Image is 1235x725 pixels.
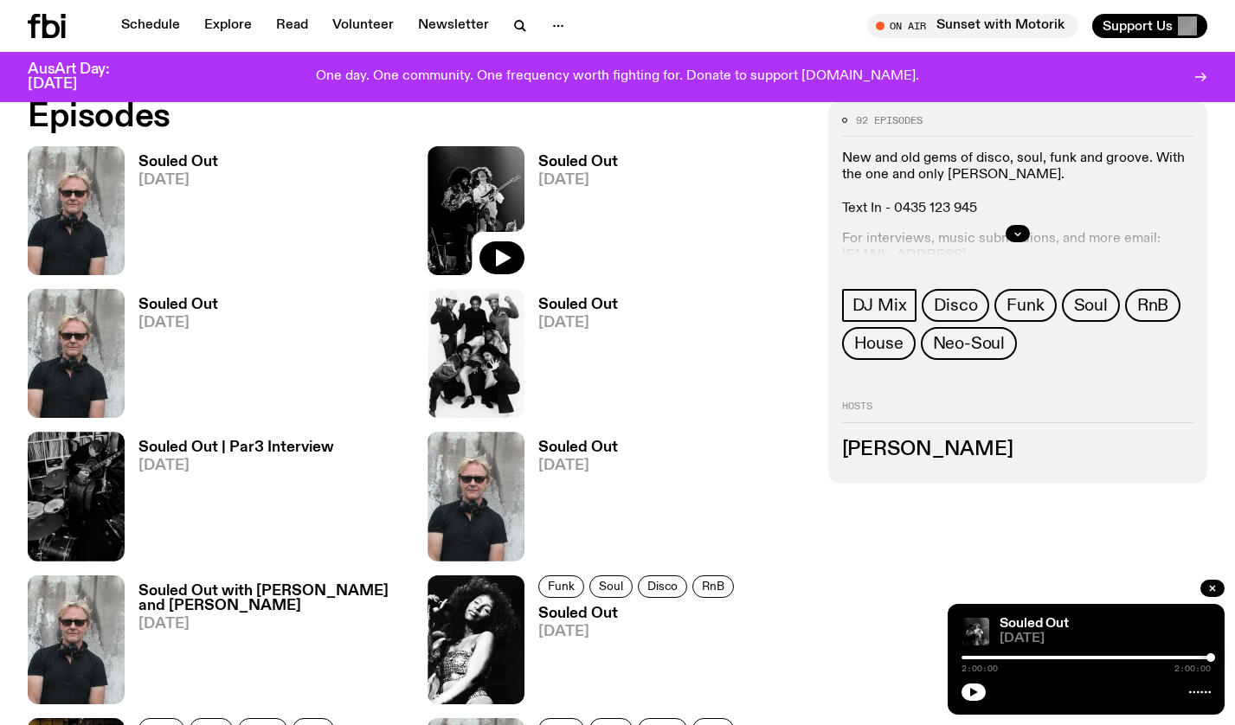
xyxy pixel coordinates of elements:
[125,440,334,561] a: Souled Out | Par3 Interview[DATE]
[138,584,407,613] h3: Souled Out with [PERSON_NAME] and [PERSON_NAME]
[1103,18,1173,34] span: Support Us
[138,617,407,632] span: [DATE]
[589,575,633,598] a: Soul
[28,575,125,704] img: Stephen looks directly at the camera, wearing a black tee, black sunglasses and headphones around...
[138,298,218,312] h3: Souled Out
[538,459,618,473] span: [DATE]
[138,440,334,455] h3: Souled Out | Par3 Interview
[994,289,1056,322] a: Funk
[538,606,739,621] h3: Souled Out
[125,584,407,704] a: Souled Out with [PERSON_NAME] and [PERSON_NAME][DATE]
[524,298,618,418] a: Souled Out[DATE]
[638,575,687,598] a: Disco
[316,69,919,85] p: One day. One community. One frequency worth fighting for. Donate to support [DOMAIN_NAME].
[538,625,739,639] span: [DATE]
[962,664,998,673] span: 2:00:00
[524,440,618,561] a: Souled Out[DATE]
[28,101,807,132] h2: Episodes
[599,580,623,593] span: Soul
[842,151,1193,217] p: New and old gems of disco, soul, funk and groove. With the one and only [PERSON_NAME]. Text In - ...
[1000,632,1211,645] span: [DATE]
[1062,289,1120,322] a: Soul
[842,327,916,360] a: House
[867,14,1078,38] button: On AirSunset with Motorik
[538,155,618,170] h3: Souled Out
[524,155,618,275] a: Souled Out[DATE]
[138,173,218,188] span: [DATE]
[266,14,318,38] a: Read
[852,296,907,315] span: DJ Mix
[1137,296,1168,315] span: RnB
[138,155,218,170] h3: Souled Out
[842,289,917,322] a: DJ Mix
[138,459,334,473] span: [DATE]
[842,440,1193,459] h3: [PERSON_NAME]
[538,575,584,598] a: Funk
[125,155,218,275] a: Souled Out[DATE]
[322,14,404,38] a: Volunteer
[1007,296,1044,315] span: Funk
[842,401,1193,422] h2: Hosts
[1174,664,1211,673] span: 2:00:00
[408,14,499,38] a: Newsletter
[111,14,190,38] a: Schedule
[138,316,218,330] span: [DATE]
[934,296,977,315] span: Disco
[548,580,575,593] span: Funk
[125,298,218,418] a: Souled Out[DATE]
[856,116,923,125] span: 92 episodes
[28,62,138,92] h3: AusArt Day: [DATE]
[922,289,989,322] a: Disco
[538,316,618,330] span: [DATE]
[702,580,724,593] span: RnB
[428,432,524,561] img: Stephen looks directly at the camera, wearing a black tee, black sunglasses and headphones around...
[538,298,618,312] h3: Souled Out
[647,580,678,593] span: Disco
[194,14,262,38] a: Explore
[524,606,739,704] a: Souled Out[DATE]
[1092,14,1207,38] button: Support Us
[1074,296,1108,315] span: Soul
[921,327,1017,360] a: Neo-Soul
[854,334,904,353] span: House
[538,440,618,455] h3: Souled Out
[1125,289,1180,322] a: RnB
[933,334,1005,353] span: Neo-Soul
[28,289,125,418] img: Stephen looks directly at the camera, wearing a black tee, black sunglasses and headphones around...
[692,575,734,598] a: RnB
[538,173,618,188] span: [DATE]
[28,146,125,275] img: Stephen looks directly at the camera, wearing a black tee, black sunglasses and headphones around...
[1000,617,1069,631] a: Souled Out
